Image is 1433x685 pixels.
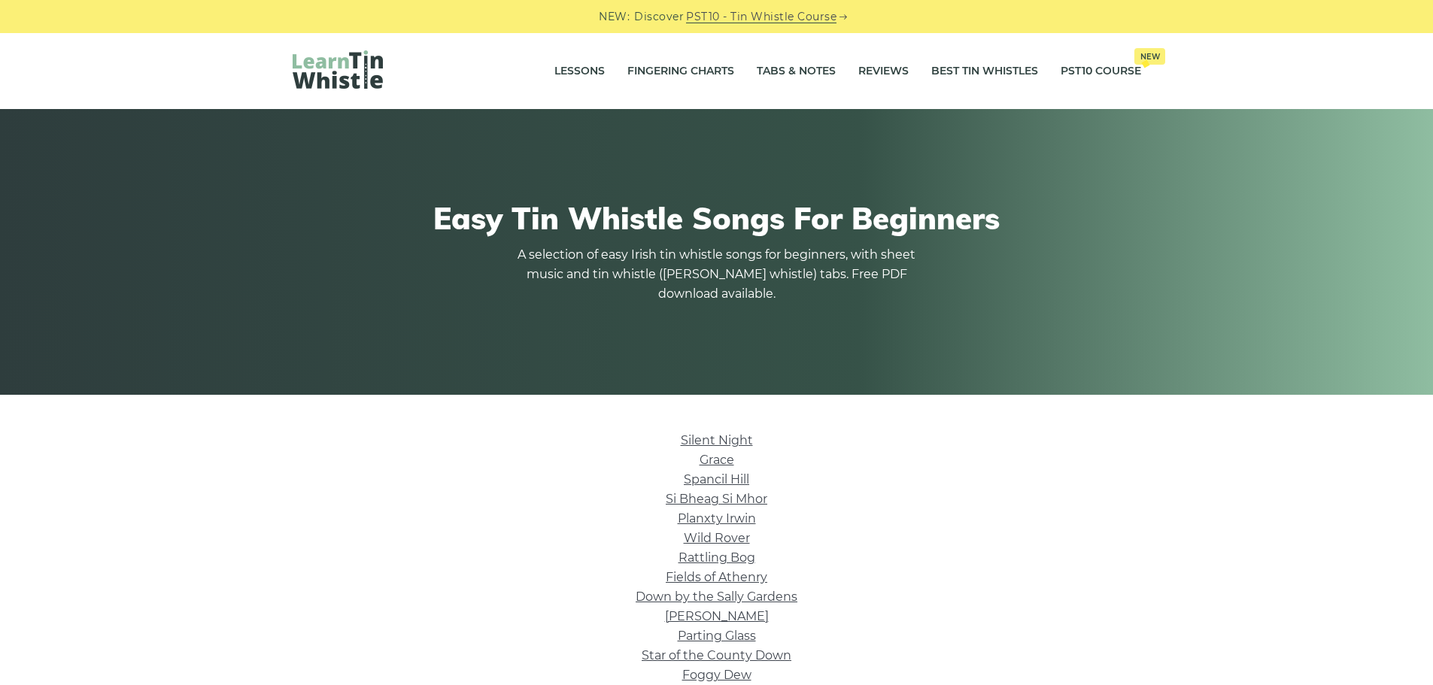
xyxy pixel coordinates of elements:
[682,668,751,682] a: Foggy Dew
[554,53,605,90] a: Lessons
[678,629,756,643] a: Parting Glass
[642,648,791,662] a: Star of the County Down
[757,53,836,90] a: Tabs & Notes
[665,609,769,623] a: [PERSON_NAME]
[931,53,1038,90] a: Best Tin Whistles
[858,53,909,90] a: Reviews
[681,433,753,447] a: Silent Night
[666,492,767,506] a: Si­ Bheag Si­ Mhor
[514,245,920,304] p: A selection of easy Irish tin whistle songs for beginners, with sheet music and tin whistle ([PER...
[1134,48,1165,65] span: New
[293,200,1141,236] h1: Easy Tin Whistle Songs For Beginners
[666,570,767,584] a: Fields of Athenry
[636,590,797,604] a: Down by the Sally Gardens
[684,472,749,486] a: Spancil Hill
[679,550,755,565] a: Rattling Bog
[700,453,734,467] a: Grace
[684,531,750,545] a: Wild Rover
[293,50,383,89] img: LearnTinWhistle.com
[678,511,756,526] a: Planxty Irwin
[627,53,734,90] a: Fingering Charts
[1061,53,1141,90] a: PST10 CourseNew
